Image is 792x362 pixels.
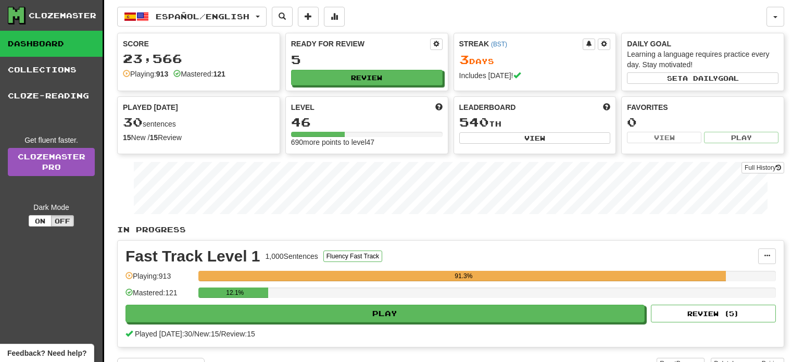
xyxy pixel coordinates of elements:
[683,74,718,82] span: a daily
[603,102,610,113] span: This week in points, UTC
[125,271,193,288] div: Playing: 913
[156,12,249,21] span: Español / English
[459,52,469,67] span: 3
[266,251,318,261] div: 1,000 Sentences
[291,39,430,49] div: Ready for Review
[459,39,583,49] div: Streak
[459,70,611,81] div: Includes [DATE]!
[117,7,267,27] button: Español/English
[123,102,178,113] span: Played [DATE]
[221,330,255,338] span: Review: 15
[8,148,95,176] a: ClozemasterPro
[291,70,443,85] button: Review
[213,70,225,78] strong: 121
[435,102,443,113] span: Score more points to level up
[219,330,221,338] span: /
[125,248,260,264] div: Fast Track Level 1
[123,132,274,143] div: New / Review
[459,53,611,67] div: Day s
[29,215,52,227] button: On
[125,305,645,322] button: Play
[627,39,778,49] div: Daily Goal
[459,116,611,129] div: th
[627,49,778,70] div: Learning a language requires practice every day. Stay motivated!
[704,132,778,143] button: Play
[149,133,158,142] strong: 15
[491,41,507,48] a: (BST)
[627,72,778,84] button: Seta dailygoal
[194,330,219,338] span: New: 15
[627,132,701,143] button: View
[323,251,382,262] button: Fluency Fast Track
[459,132,611,144] button: View
[51,215,74,227] button: Off
[324,7,345,27] button: More stats
[123,116,274,129] div: sentences
[291,116,443,129] div: 46
[291,137,443,147] div: 690 more points to level 47
[156,70,168,78] strong: 913
[459,102,516,113] span: Leaderboard
[459,115,489,129] span: 540
[123,39,274,49] div: Score
[173,69,225,79] div: Mastered:
[123,115,143,129] span: 30
[7,348,86,358] span: Open feedback widget
[627,116,778,129] div: 0
[8,135,95,145] div: Get fluent faster.
[291,53,443,66] div: 5
[651,305,776,322] button: Review (5)
[123,133,131,142] strong: 15
[192,330,194,338] span: /
[741,162,784,173] button: Full History
[8,202,95,213] div: Dark Mode
[125,288,193,305] div: Mastered: 121
[117,224,784,235] p: In Progress
[135,330,192,338] span: Played [DATE]: 30
[202,271,725,281] div: 91.3%
[298,7,319,27] button: Add sentence to collection
[291,102,315,113] span: Level
[202,288,268,298] div: 12.1%
[123,52,274,65] div: 23,566
[29,10,96,21] div: Clozemaster
[272,7,293,27] button: Search sentences
[627,102,778,113] div: Favorites
[123,69,168,79] div: Playing:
